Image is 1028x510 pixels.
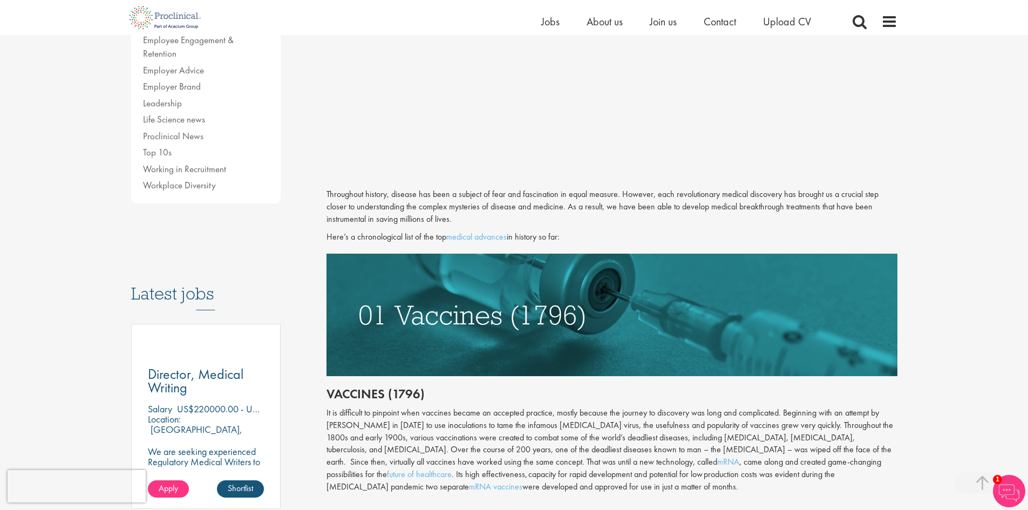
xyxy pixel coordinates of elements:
a: Upload CV [763,15,811,29]
h3: Latest jobs [131,257,281,310]
p: Throughout history, disease has been a subject of fear and fascination in equal measure. However,... [326,188,897,226]
a: Join us [650,15,677,29]
span: Salary [148,403,172,415]
a: Working in Recruitment [143,163,226,175]
img: vaccines [326,254,897,376]
a: Contact [704,15,736,29]
a: Apply [148,480,189,498]
a: Proclinical News [143,130,203,142]
a: About us [587,15,623,29]
a: future of healthcare [387,468,452,480]
a: Jobs [541,15,560,29]
p: Here’s a chronological list of the top in history so far: [326,231,897,243]
p: We are seeking experienced Regulatory Medical Writers to join our client, a dynamic and growing b... [148,446,264,487]
span: Apply [159,482,178,494]
h2: Vaccines (1796) [326,387,897,401]
a: Leadership [143,97,182,109]
a: Life Science news [143,113,205,125]
iframe: reCAPTCHA [8,470,146,502]
a: Employer Advice [143,64,204,76]
a: mRNA vaccines [469,481,522,492]
div: It is difficult to pinpoint when vaccines became an accepted practice, mostly because the journey... [326,407,897,493]
span: Location: [148,413,181,425]
a: Shortlist [217,480,264,498]
span: 1 [993,475,1002,484]
span: Director, Medical Writing [148,365,243,397]
a: Workplace Diversity [143,179,216,191]
img: Chatbot [993,475,1025,507]
a: Employer Brand [143,80,201,92]
p: US$220000.00 - US$250000.00 per annum + Highly Competitive Salary [177,403,456,415]
a: Top 10s [143,146,172,158]
p: [GEOGRAPHIC_DATA], [GEOGRAPHIC_DATA] [148,423,242,446]
a: Director, Medical Writing [148,368,264,395]
a: mRNA [717,456,739,467]
a: medical advances [446,231,507,242]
